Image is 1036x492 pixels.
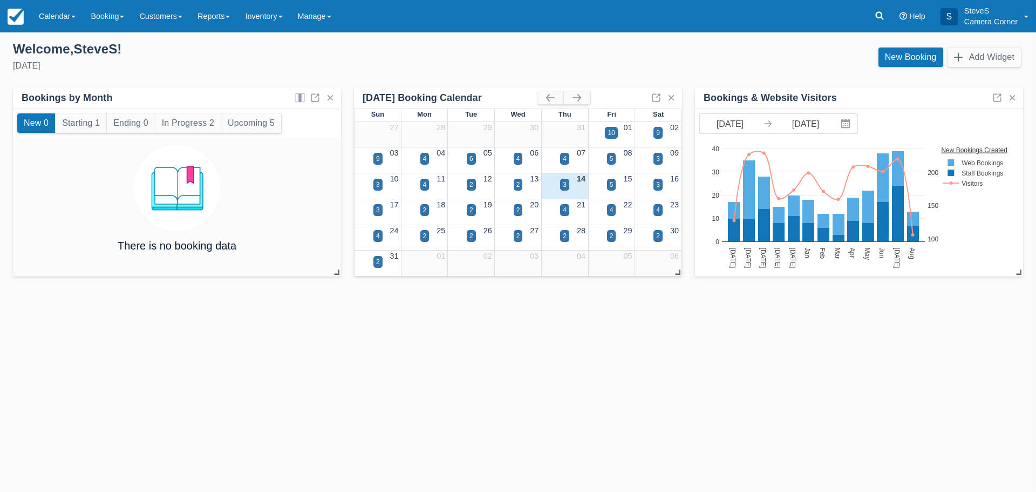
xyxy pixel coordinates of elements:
div: 4 [423,180,427,190]
div: 3 [656,180,660,190]
div: 2 [469,180,473,190]
a: 26 [483,226,492,235]
div: 9 [376,154,380,164]
div: 3 [376,205,380,215]
img: booking.png [134,145,220,231]
a: 30 [530,123,539,132]
a: 29 [623,226,632,235]
a: 10 [390,174,399,183]
a: 15 [623,174,632,183]
a: 28 [437,123,445,132]
div: 4 [563,205,567,215]
div: 6 [469,154,473,164]
span: Fri [607,110,616,118]
button: Upcoming 5 [221,113,281,133]
button: In Progress 2 [155,113,221,133]
div: 10 [608,128,615,138]
span: Thu [558,110,571,118]
button: Ending 0 [107,113,154,133]
a: 30 [670,226,679,235]
a: 04 [437,149,445,157]
a: 23 [670,200,679,209]
i: Help [899,12,907,20]
a: 07 [577,149,585,157]
a: 09 [670,149,679,157]
input: End Date [775,114,836,133]
div: 4 [423,154,427,164]
a: 31 [390,252,399,260]
div: 3 [376,180,380,190]
a: 17 [390,200,399,209]
a: 06 [530,149,539,157]
a: 11 [437,174,445,183]
span: Wed [510,110,525,118]
div: 5 [610,180,614,190]
a: 14 [577,174,585,183]
div: 2 [656,231,660,241]
p: SteveS [964,5,1018,16]
a: 12 [483,174,492,183]
div: 2 [516,180,520,190]
a: 13 [530,174,539,183]
input: Start Date [700,114,760,133]
text: New Bookings Created [942,146,1008,153]
div: 4 [563,154,567,164]
div: 4 [656,205,660,215]
a: New Booking [878,48,943,67]
img: checkfront-main-nav-mini-logo.png [8,9,24,25]
button: Starting 1 [56,113,106,133]
a: 03 [530,252,539,260]
div: 2 [376,257,380,267]
div: Bookings & Website Visitors [704,92,837,104]
h4: There is no booking data [118,240,236,252]
div: 2 [610,231,614,241]
div: 2 [423,205,427,215]
a: 27 [530,226,539,235]
span: Tue [465,110,477,118]
a: 20 [530,200,539,209]
div: 2 [469,231,473,241]
div: 5 [610,154,614,164]
div: S [940,8,958,25]
a: 01 [437,252,445,260]
div: 4 [516,154,520,164]
div: 2 [516,205,520,215]
a: 31 [577,123,585,132]
button: New 0 [17,113,55,133]
a: 05 [483,149,492,157]
a: 03 [390,149,399,157]
a: 22 [623,200,632,209]
a: 19 [483,200,492,209]
a: 08 [623,149,632,157]
div: 2 [563,231,567,241]
button: Add Widget [948,48,1021,67]
a: 24 [390,226,399,235]
a: 02 [670,123,679,132]
div: 2 [516,231,520,241]
span: Sun [371,110,384,118]
a: 02 [483,252,492,260]
div: 3 [563,180,567,190]
div: 2 [423,231,427,241]
div: [DATE] [13,59,509,72]
div: 9 [656,128,660,138]
a: 27 [390,123,399,132]
a: 18 [437,200,445,209]
a: 06 [670,252,679,260]
span: Sat [653,110,664,118]
a: 29 [483,123,492,132]
a: 01 [623,123,632,132]
div: 3 [656,154,660,164]
button: Interact with the calendar and add the check-in date for your trip. [836,114,857,133]
div: Bookings by Month [22,92,113,104]
p: Camera Corner [964,16,1018,27]
a: 25 [437,226,445,235]
div: 2 [469,205,473,215]
div: [DATE] Booking Calendar [363,92,537,104]
div: Welcome , SteveS ! [13,41,509,57]
div: 4 [376,231,380,241]
a: 16 [670,174,679,183]
a: 04 [577,252,585,260]
a: 05 [623,252,632,260]
div: 4 [610,205,614,215]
